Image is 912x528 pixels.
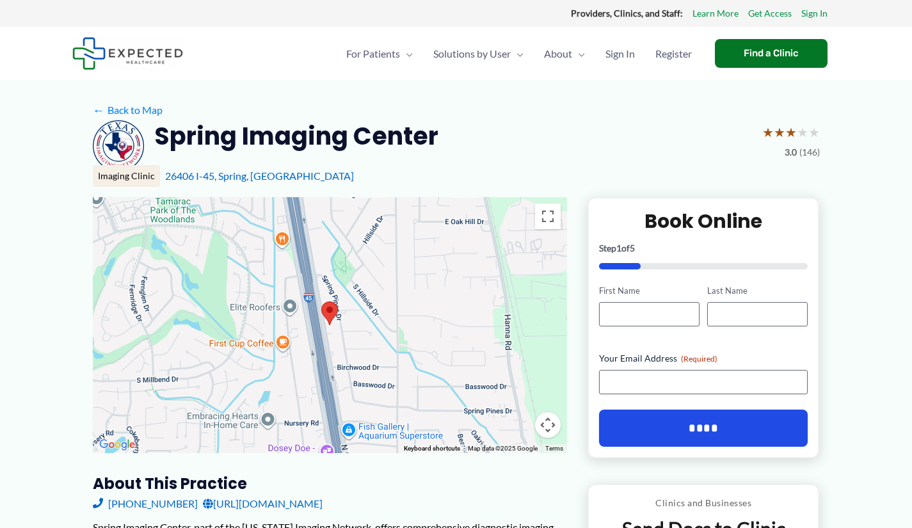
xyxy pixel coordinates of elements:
span: 5 [630,243,635,253]
span: Map data ©2025 Google [468,445,538,452]
a: Learn More [692,5,739,22]
label: Your Email Address [599,352,808,365]
span: ★ [808,120,820,144]
span: 1 [616,243,621,253]
button: Map camera controls [535,412,561,438]
a: AboutMenu Toggle [534,31,595,76]
label: Last Name [707,285,808,297]
p: Step of [599,244,808,253]
a: 26406 I-45, Spring, [GEOGRAPHIC_DATA] [165,170,354,182]
strong: Providers, Clinics, and Staff: [571,8,683,19]
a: Register [645,31,702,76]
a: Open this area in Google Maps (opens a new window) [96,436,138,453]
span: Menu Toggle [400,31,413,76]
a: Get Access [748,5,792,22]
span: Menu Toggle [511,31,524,76]
span: (Required) [681,354,717,364]
span: For Patients [346,31,400,76]
span: (146) [799,144,820,161]
button: Keyboard shortcuts [404,444,460,453]
button: Toggle fullscreen view [535,204,561,229]
a: Solutions by UserMenu Toggle [423,31,534,76]
a: Terms (opens in new tab) [545,445,563,452]
a: ←Back to Map [93,100,163,120]
span: ★ [774,120,785,144]
img: Expected Healthcare Logo - side, dark font, small [72,37,183,70]
h3: About this practice [93,474,567,493]
p: Clinics and Businesses [598,495,809,511]
span: Menu Toggle [572,31,585,76]
img: Google [96,436,138,453]
a: Sign In [801,5,828,22]
a: [URL][DOMAIN_NAME] [203,494,323,513]
span: Sign In [605,31,635,76]
a: For PatientsMenu Toggle [336,31,423,76]
span: About [544,31,572,76]
span: Solutions by User [433,31,511,76]
a: Find a Clinic [715,39,828,68]
span: 3.0 [785,144,797,161]
label: First Name [599,285,700,297]
nav: Primary Site Navigation [336,31,702,76]
span: ★ [762,120,774,144]
h2: Book Online [599,209,808,234]
div: Imaging Clinic [93,165,160,187]
h2: Spring Imaging Center [154,120,438,152]
span: Register [655,31,692,76]
a: [PHONE_NUMBER] [93,494,198,513]
a: Sign In [595,31,645,76]
span: ★ [785,120,797,144]
span: ★ [797,120,808,144]
span: ← [93,104,105,116]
